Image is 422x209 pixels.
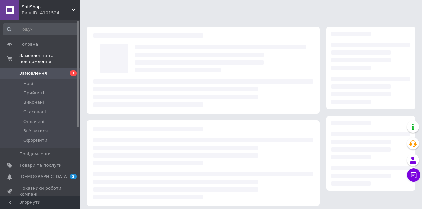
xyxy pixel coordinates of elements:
span: Замовлення та повідомлення [19,53,80,65]
input: Пошук [3,23,79,35]
span: Показники роботи компанії [19,185,62,197]
span: Головна [19,41,38,47]
span: Оформити [23,137,47,143]
span: Прийняті [23,90,44,96]
span: Повідомлення [19,151,52,157]
span: Виконані [23,99,44,106]
span: Скасовані [23,109,46,115]
span: Зв'язатися [23,128,48,134]
span: 1 [70,70,77,76]
span: 2 [70,174,77,179]
span: [DEMOGRAPHIC_DATA] [19,174,69,180]
span: Товари та послуги [19,162,62,168]
div: Ваш ID: 4101524 [22,10,80,16]
span: Оплачені [23,119,44,125]
span: Нові [23,81,33,87]
button: Чат з покупцем [407,168,420,182]
span: SofiShop [22,4,72,10]
span: Замовлення [19,70,47,76]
